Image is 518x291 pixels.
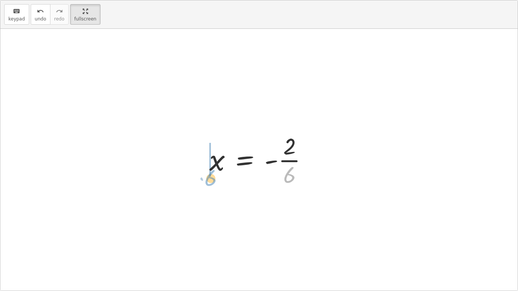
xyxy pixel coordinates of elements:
i: redo [56,7,63,16]
span: redo [54,16,64,22]
span: fullscreen [74,16,96,22]
span: keypad [8,16,25,22]
button: redoredo [50,4,69,25]
button: fullscreen [70,4,100,25]
i: undo [37,7,44,16]
button: undoundo [31,4,50,25]
button: keyboardkeypad [4,4,29,25]
i: keyboard [13,7,20,16]
span: undo [35,16,46,22]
